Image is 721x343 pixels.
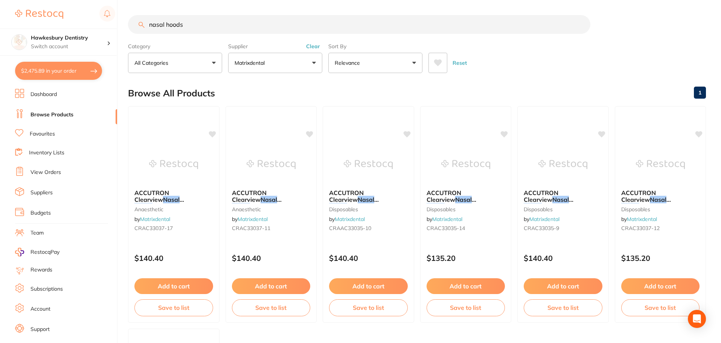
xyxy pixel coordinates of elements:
span: by [524,216,559,223]
a: Matrixdental [627,216,657,223]
span: CRAC33035-9 [524,225,559,232]
small: anaesthetic [232,206,311,212]
button: Save to list [134,299,213,316]
h2: Browse All Products [128,88,215,99]
span: Paediatric Grape (12) [134,203,201,217]
img: RestocqPay [15,248,24,256]
a: Inventory Lists [29,149,64,157]
a: Subscriptions [30,285,63,293]
em: Nasal [455,196,472,203]
p: Switch account [31,43,107,50]
a: 1 [694,85,706,100]
button: All Categories [128,53,222,73]
button: Add to cart [621,278,700,294]
b: ACCUTRON Clearview Nasal Hoods Paediatric Strawberry (12) [232,189,311,203]
div: Open Intercom Messenger [688,310,706,328]
p: All Categories [134,59,171,67]
button: Save to list [621,299,700,316]
a: Favourites [30,130,55,138]
a: Budgets [30,209,51,217]
p: Matrixdental [235,59,268,67]
h4: Hawkesbury Dentistry [31,34,107,42]
b: ACCUTRON Clearview Nasal Hoods Paediatric Bubblegum (12) [621,189,700,203]
button: Add to cart [427,278,505,294]
img: ACCUTRON Clearview Nasal Hoods Paediatric Strawberry (12) [247,146,296,183]
em: Nasal [261,196,277,203]
button: Save to list [232,299,311,316]
p: $140.40 [232,254,311,262]
a: Matrixdental [335,216,365,223]
small: disposables [427,206,505,212]
a: Matrixdental [432,216,462,223]
a: Matrixdental [529,216,559,223]
label: Supplier [228,43,322,50]
p: Relevance [335,59,363,67]
em: Nasal [650,196,666,203]
span: by [329,216,365,223]
button: Save to list [427,299,505,316]
a: View Orders [30,169,61,176]
a: Matrixdental [238,216,268,223]
p: $140.40 [329,254,408,262]
a: Browse Products [30,111,73,119]
em: Hoods [232,203,250,210]
em: Hoods [621,203,639,210]
b: ACCUTRON Clearview Nasal Hoods Adult French Vanilla (12) [427,189,505,203]
img: ACCUTRON Clearview Nasal Hoods Adult Outlaw Orange (12) [344,146,393,183]
span: Paediatric Strawberry (12) [232,203,279,217]
span: by [621,216,657,223]
button: Add to cart [134,278,213,294]
a: Support [30,326,50,333]
span: ACCUTRON Clearview [524,189,558,203]
button: Save to list [524,299,602,316]
span: by [134,216,170,223]
img: Restocq Logo [15,10,63,19]
em: Hoods [134,203,152,210]
em: Hoods [427,203,445,210]
button: Add to cart [329,278,408,294]
span: Adult Unscented Grey (12) [524,203,590,217]
a: Matrixdental [140,216,170,223]
span: CRAC33035-14 [427,225,465,232]
span: by [232,216,268,223]
em: Hoods [329,203,347,210]
em: Nasal [358,196,374,203]
img: ACCUTRON Clearview Nasal Hoods Adult French Vanilla (12) [441,146,490,183]
em: Nasal [163,196,180,203]
a: Rewards [30,266,52,274]
a: Dashboard [30,91,57,98]
button: Reset [450,53,469,73]
span: by [427,216,462,223]
a: RestocqPay [15,248,59,256]
span: CRAC33037-17 [134,225,173,232]
span: ACCUTRON Clearview [427,189,461,203]
span: ACCUTRON Clearview [232,189,267,203]
span: RestocqPay [30,248,59,256]
em: Hoods [524,203,542,210]
small: anaesthetic [134,206,213,212]
b: ACCUTRON Clearview Nasal Hoods Adult Outlaw Orange (12) [329,189,408,203]
button: Relevance [328,53,422,73]
span: Adult Outlaw Orange (12) [329,203,386,217]
a: Restocq Logo [15,6,63,23]
span: CRAAC33035-10 [329,225,371,232]
label: Category [128,43,222,50]
button: Save to list [329,299,408,316]
small: disposables [329,206,408,212]
b: ACCUTRON Clearview Nasal Hoods Adult Unscented Grey (12) [524,189,602,203]
span: CRAC33037-11 [232,225,270,232]
a: Account [30,305,50,313]
span: ACCUTRON Clearview [134,189,169,203]
a: Suppliers [30,189,53,197]
span: Paediatric Bubblegum (12) [621,203,669,217]
b: ACCUTRON Clearview Nasal Hoods Paediatric Grape (12) [134,189,213,203]
a: Team [30,229,44,237]
p: $135.20 [621,254,700,262]
p: $140.40 [134,254,213,262]
span: CRAC33037-12 [621,225,660,232]
span: ACCUTRON Clearview [621,189,656,203]
em: Nasal [552,196,569,203]
p: $135.20 [427,254,505,262]
input: Search Products [128,15,590,34]
button: Add to cart [232,278,311,294]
